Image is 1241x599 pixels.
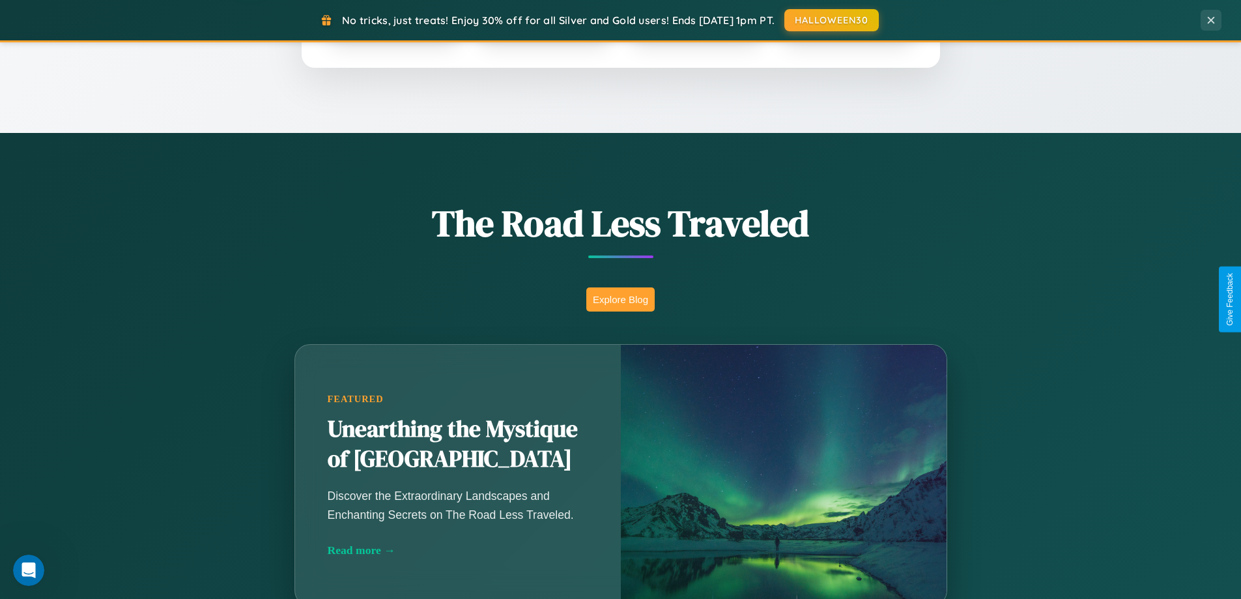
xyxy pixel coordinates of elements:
button: HALLOWEEN30 [784,9,879,31]
iframe: Intercom live chat [13,555,44,586]
button: Explore Blog [586,287,655,312]
h2: Unearthing the Mystique of [GEOGRAPHIC_DATA] [328,415,588,475]
h1: The Road Less Traveled [230,198,1012,248]
p: Discover the Extraordinary Landscapes and Enchanting Secrets on The Road Less Traveled. [328,487,588,523]
span: No tricks, just treats! Enjoy 30% off for all Silver and Gold users! Ends [DATE] 1pm PT. [342,14,775,27]
div: Read more → [328,544,588,557]
div: Give Feedback [1225,273,1234,326]
div: Featured [328,394,588,405]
